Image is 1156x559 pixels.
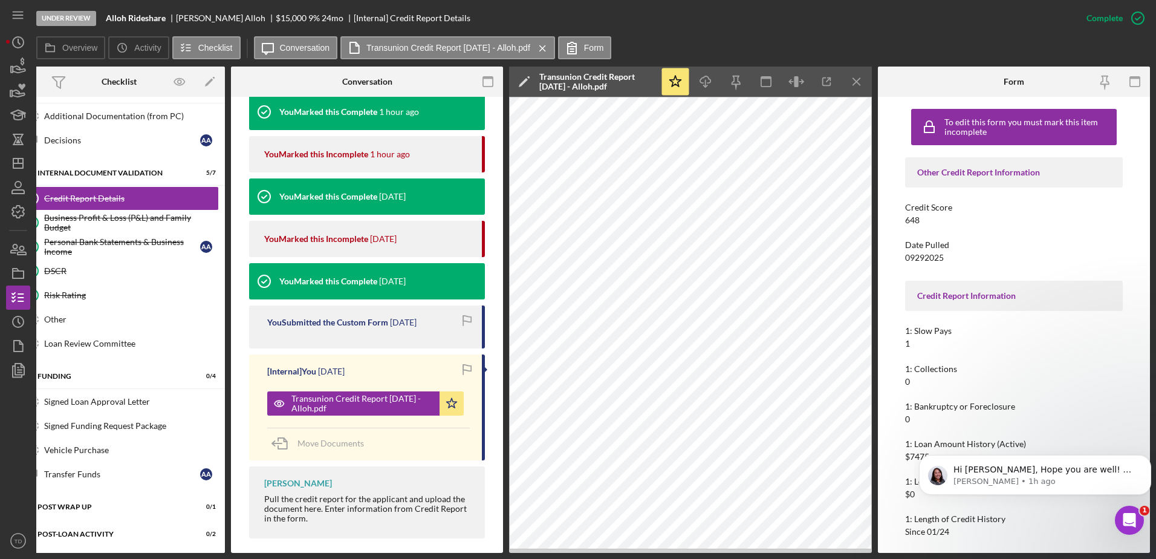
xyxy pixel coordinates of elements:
[200,468,212,480] div: A A
[558,36,612,59] button: Form
[102,77,137,87] div: Checklist
[44,397,218,407] div: Signed Loan Approval Letter
[172,36,241,59] button: Checklist
[44,421,218,431] div: Signed Funding Request Package
[370,234,397,244] time: 2025-10-01 13:23
[905,414,910,424] div: 0
[354,13,470,23] div: [Internal] Credit Report Details
[944,117,1114,137] div: To edit this form you must mark this item incomplete
[37,531,186,538] div: Post-Loan Activity
[44,213,218,232] div: Business Profit & Loss (P&L) and Family Budget
[39,35,222,141] span: Hi [PERSON_NAME], Hope you are well! We received an error notification that you tried to invite a...
[176,13,276,23] div: [PERSON_NAME] Alloh
[379,276,406,286] time: 2025-09-29 20:06
[6,529,30,553] button: TD
[106,13,166,23] b: Alloh Rideshare
[308,13,320,23] div: 9 %
[905,339,910,348] div: 1
[342,77,392,87] div: Conversation
[108,36,169,59] button: Activity
[44,194,218,203] div: Credit Report Details
[19,259,219,283] a: DSCR
[44,136,200,145] div: Decisions
[905,253,944,263] div: 09292025
[905,514,1123,524] div: 1: Length of Credit History
[340,36,555,59] button: Transunion Credit Report [DATE] - Alloh.pdf
[264,234,368,244] div: You Marked this Incomplete
[276,13,307,23] span: $15,000
[917,291,1111,301] div: Credit Report Information
[280,43,330,53] label: Conversation
[1115,506,1144,535] iframe: Intercom live chat
[19,128,219,152] a: DecisionsAA
[44,445,218,455] div: Vehicle Purchase
[15,538,22,544] text: TD
[44,290,218,300] div: Risk Rating
[62,43,97,53] label: Overview
[905,377,910,387] div: 0
[19,211,219,235] a: Business Profit & Loss (P&L) and Family Budget
[279,107,377,117] div: You Marked this Complete
[539,72,654,91] div: Transunion Credit Report [DATE] - Alloh.pdf
[1004,77,1024,87] div: Form
[194,373,216,380] div: 0 / 4
[905,452,929,462] div: $7475
[264,149,368,159] div: You Marked this Incomplete
[44,469,200,479] div: Transfer Funds
[584,43,604,53] label: Form
[267,318,388,327] div: You Submitted the Custom Form
[914,430,1156,526] iframe: Intercom notifications message
[318,367,345,376] time: 2025-09-29 17:12
[917,168,1111,177] div: Other Credit Report Information
[44,111,218,121] div: Additional Documentation (from PC)
[19,283,219,307] a: Risk Rating
[297,438,364,448] span: Move Documents
[37,503,186,511] div: Post Wrap Up
[19,186,219,211] a: Credit Report Details
[200,241,212,253] div: A A
[44,266,218,276] div: DSCR
[1140,506,1149,515] span: 1
[19,307,219,332] a: Other
[194,169,216,177] div: 5 / 7
[905,477,1123,486] div: 1: Loan Amount History (Historical)
[19,414,219,438] a: Signed Funding Request Package
[379,107,419,117] time: 2025-10-14 13:59
[44,315,218,324] div: Other
[390,318,417,327] time: 2025-09-29 17:16
[44,237,200,257] div: Personal Bank Statements & Business Income
[905,527,949,537] div: Since 01/24
[198,43,233,53] label: Checklist
[366,43,530,53] label: Transunion Credit Report [DATE] - Alloh.pdf
[370,149,410,159] time: 2025-10-14 13:59
[905,364,1123,374] div: 1: Collections
[39,47,222,57] p: Message from Christina, sent 1h ago
[279,192,377,201] div: You Marked this Complete
[264,479,332,488] div: [PERSON_NAME]
[905,240,1123,250] div: Date Pulled
[200,134,212,146] div: A A
[905,402,1123,411] div: 1: Bankruptcy or Foreclosure
[19,438,219,462] a: Vehicle Purchase
[194,531,216,538] div: 0 / 2
[19,332,219,356] a: Loan Review Committee
[267,391,464,416] button: Transunion Credit Report [DATE] - Alloh.pdf
[905,203,1123,212] div: Credit Score
[905,439,1123,449] div: 1: Loan Amount History (Active)
[279,276,377,286] div: You Marked this Complete
[291,394,433,413] div: Transunion Credit Report [DATE] - Alloh.pdf
[36,11,96,26] div: Under Review
[37,169,186,177] div: Internal Document Validation
[322,13,343,23] div: 24 mo
[264,494,473,523] div: Pull the credit report for the applicant and upload the document here. Enter information from Cre...
[1074,6,1150,30] button: Complete
[19,390,219,414] a: Signed Loan Approval Letter
[379,192,406,201] time: 2025-10-01 13:23
[44,339,218,348] div: Loan Review Committee
[194,503,216,511] div: 0 / 1
[134,43,161,53] label: Activity
[19,104,219,128] a: Additional Documentation (from PC)
[19,462,219,486] a: Transfer FundsAA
